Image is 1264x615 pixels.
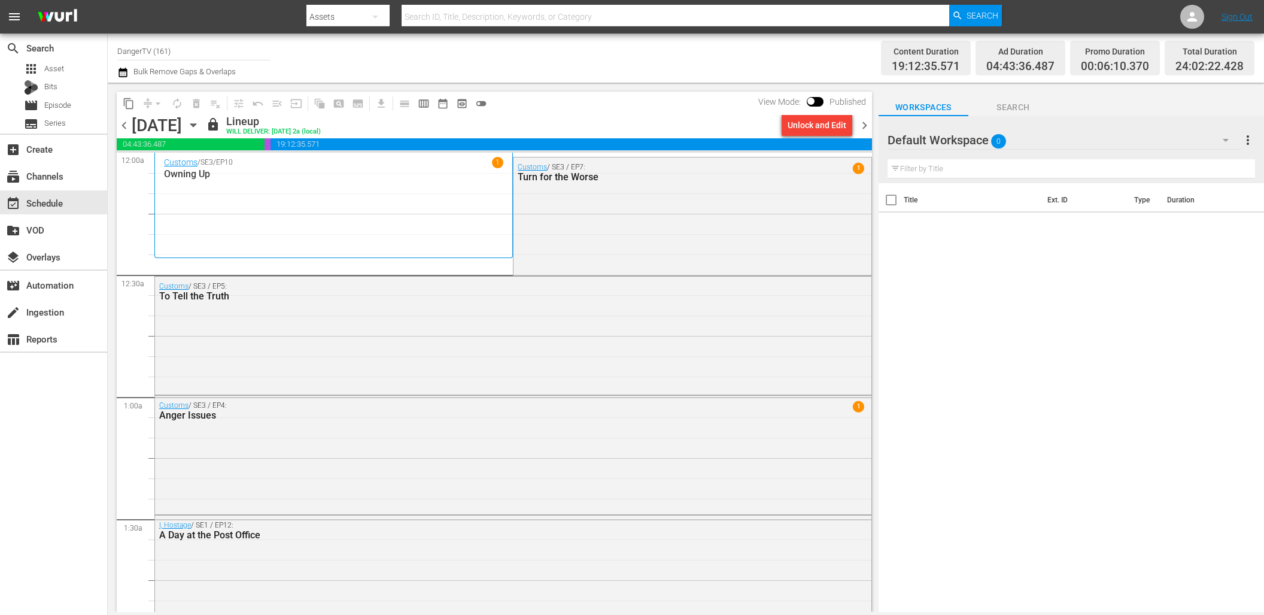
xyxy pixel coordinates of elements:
[904,183,1041,217] th: Title
[159,401,801,421] div: / SE3 / EP4:
[164,168,503,180] p: Owning Up
[518,163,547,171] a: Customs
[807,97,815,105] span: Toggle to switch from Published to Draft view.
[159,282,801,302] div: / SE3 / EP5:
[391,92,414,115] span: Day Calendar View
[226,115,321,128] div: Lineup
[132,67,236,76] span: Bulk Remove Gaps & Overlaps
[24,98,38,113] span: Episode
[518,163,806,183] div: / SE3 / EP7:
[6,332,20,347] span: Reports
[892,60,960,74] span: 19:12:35.571
[879,100,968,115] span: Workspaces
[1040,183,1126,217] th: Ext. ID
[159,401,189,410] a: Customs
[991,129,1006,154] span: 0
[226,128,321,136] div: WILL DELIVER: [DATE] 2a (local)
[197,158,200,166] p: /
[159,290,801,302] div: To Tell the Truth
[1160,183,1232,217] th: Duration
[271,138,872,150] span: 19:12:35.571
[200,158,216,166] p: SE3 /
[782,114,852,136] button: Unlock and Edit
[433,94,452,113] span: Month Calendar View
[853,401,864,413] span: 1
[475,98,487,110] span: toggle_off
[44,117,66,129] span: Series
[418,98,430,110] span: calendar_view_week_outlined
[1081,43,1149,60] div: Promo Duration
[265,138,271,150] span: 00:06:10.370
[6,41,20,56] span: Search
[44,99,71,111] span: Episode
[472,94,491,113] span: 24 hours Lineup View is OFF
[159,521,801,541] div: / SE1 / EP12:
[164,157,197,167] a: Customs
[1222,12,1253,22] a: Sign Out
[138,94,168,113] span: Remove Gaps & Overlaps
[518,171,806,183] div: Turn for the Worse
[6,305,20,320] span: Ingestion
[1175,60,1244,74] span: 24:02:22.428
[268,94,287,113] span: Fill episodes with ad slates
[29,3,86,31] img: ans4CAIJ8jUAAAAAAAAAAAAAAAAAAAAAAAAgQb4GAAAAAAAAAAAAAAAAAAAAAAAAJMjXAAAAAAAAAAAAAAAAAAAAAAAAgAT5G...
[6,223,20,238] span: VOD
[452,94,472,113] span: View Backup
[119,94,138,113] span: Copy Lineup
[206,117,220,132] span: lock
[496,158,500,166] p: 1
[44,81,57,93] span: Bits
[414,94,433,113] span: Week Calendar View
[159,521,191,529] a: I, Hostage
[824,97,872,107] span: Published
[853,163,864,174] span: 1
[168,94,187,113] span: Loop Content
[6,250,20,265] span: Overlays
[1241,133,1255,147] span: more_vert
[857,118,872,133] span: chevron_right
[132,116,182,135] div: [DATE]
[123,98,135,110] span: content_copy
[949,5,1002,26] button: Search
[159,410,801,421] div: Anger Issues
[437,98,449,110] span: date_range_outlined
[44,63,64,75] span: Asset
[752,97,807,107] span: View Mode:
[888,123,1240,157] div: Default Workspace
[248,94,268,113] span: Revert to Primary Episode
[7,10,22,24] span: menu
[456,98,468,110] span: preview_outlined
[1175,43,1244,60] div: Total Duration
[6,278,20,293] span: Automation
[216,158,233,166] p: EP10
[187,94,206,113] span: Select an event to delete
[6,169,20,184] span: Channels
[367,92,391,115] span: Download as CSV
[1241,126,1255,154] button: more_vert
[24,80,38,95] div: Bits
[788,114,846,136] div: Unlock and Edit
[968,100,1058,115] span: Search
[986,43,1055,60] div: Ad Duration
[967,5,998,26] span: Search
[1127,183,1160,217] th: Type
[24,62,38,76] span: Asset
[6,196,20,211] span: Schedule
[24,117,38,131] span: Series
[348,94,367,113] span: Create Series Block
[986,60,1055,74] span: 04:43:36.487
[159,282,189,290] a: Customs
[117,118,132,133] span: chevron_left
[287,94,306,113] span: Update Metadata from Key Asset
[892,43,960,60] div: Content Duration
[6,143,20,157] span: Create
[117,138,265,150] span: 04:43:36.487
[159,529,801,541] div: A Day at the Post Office
[306,92,329,115] span: Refresh All Search Blocks
[1081,60,1149,74] span: 00:06:10.370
